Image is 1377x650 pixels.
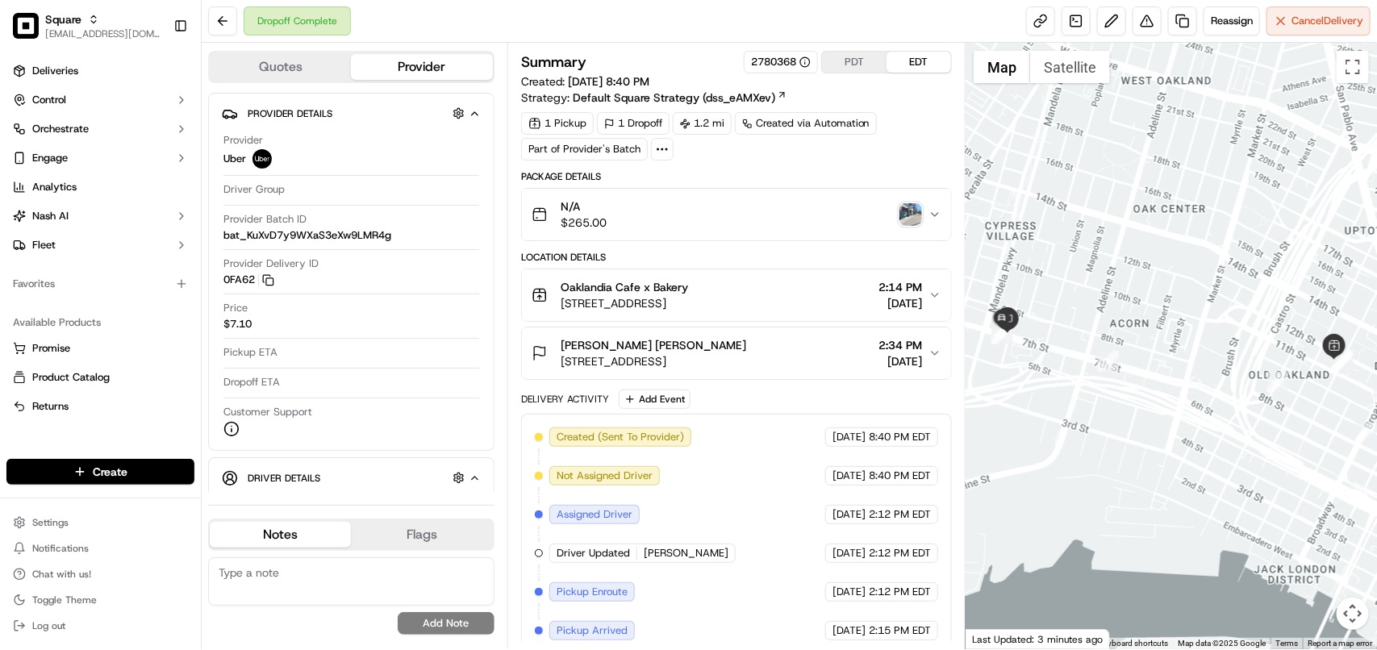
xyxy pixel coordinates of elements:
span: Created: [521,73,649,90]
button: PDT [822,52,887,73]
span: Control [32,93,66,107]
div: Last Updated: 3 minutes ago [966,629,1110,649]
span: Uber [223,152,246,166]
span: Pylon [161,273,195,285]
span: Oaklandia Cafe x Bakery [561,279,688,295]
span: [DATE] [832,469,866,483]
button: Oaklandia Cafe x Bakery[STREET_ADDRESS]2:14 PM[DATE] [522,269,951,321]
span: Not Assigned Driver [557,469,653,483]
span: Returns [32,399,69,414]
span: 2:12 PM EDT [869,507,931,522]
span: [DATE] [832,507,866,522]
span: Notifications [32,542,89,555]
button: [PERSON_NAME] [PERSON_NAME][STREET_ADDRESS]2:34 PM[DATE] [522,327,951,379]
button: Flags [351,522,492,548]
a: Deliveries [6,58,194,84]
div: We're available if you need us! [55,170,204,183]
span: 2:34 PM [878,337,922,353]
span: Pickup Arrived [557,623,628,638]
div: 1.2 mi [673,112,732,135]
span: Reassign [1211,14,1253,28]
span: Fleet [32,238,56,252]
div: 1 Dropoff [597,112,670,135]
button: 2780368 [751,55,811,69]
button: Map camera controls [1337,598,1369,630]
div: Strategy: [521,90,787,106]
input: Got a question? Start typing here... [42,104,290,121]
span: N/A [561,198,607,215]
button: [EMAIL_ADDRESS][DOMAIN_NAME] [45,27,161,40]
img: photo_proof_of_delivery image [899,203,922,226]
button: Provider [351,54,492,80]
button: Product Catalog [6,365,194,390]
img: Square [13,13,39,39]
span: [STREET_ADDRESS] [561,295,688,311]
h3: Summary [521,55,586,69]
span: Pickup Enroute [557,585,628,599]
button: Toggle fullscreen view [1337,51,1369,83]
button: Provider Details [222,100,481,127]
a: 💻API Documentation [130,227,265,256]
span: 2:12 PM EDT [869,585,931,599]
button: Fleet [6,232,194,258]
span: Provider Details [248,107,332,120]
span: 2:15 PM EDT [869,623,931,638]
span: 8:40 PM EDT [869,430,931,444]
button: Create [6,459,194,485]
span: Default Square Strategy (dss_eAMXev) [573,90,775,106]
span: Chat with us! [32,568,91,581]
span: Orchestrate [32,122,89,136]
span: [DATE] [878,295,922,311]
span: [DATE] 8:40 PM [568,74,649,89]
span: Square [45,11,81,27]
span: $265.00 [561,215,607,231]
span: Analytics [32,180,77,194]
span: Price [223,301,248,315]
span: [PERSON_NAME] [644,546,728,560]
a: Report a map error [1308,639,1372,648]
span: Assigned Driver [557,507,632,522]
span: [DATE] [832,546,866,560]
button: Settings [6,511,194,534]
button: Add Event [619,390,691,409]
span: Toggle Theme [32,594,97,606]
button: Show satellite imagery [1030,51,1110,83]
span: Provider Batch ID [223,212,307,227]
div: Package Details [521,170,952,183]
p: Welcome 👋 [16,65,294,90]
button: Keyboard shortcuts [1099,638,1168,649]
button: Toggle Theme [6,589,194,611]
a: 📗Knowledge Base [10,227,130,256]
div: 7 [1098,351,1119,372]
span: Deliveries [32,64,78,78]
span: Dropoff ETA [223,375,280,390]
span: Driver Group [223,182,285,197]
span: Promise [32,341,70,356]
button: Show street map [974,51,1030,83]
button: CancelDelivery [1266,6,1371,35]
a: Default Square Strategy (dss_eAMXev) [573,90,787,106]
button: Notifications [6,537,194,560]
button: Control [6,87,194,113]
button: Reassign [1204,6,1260,35]
div: 💻 [136,235,149,248]
div: 9 [991,323,1012,344]
button: Log out [6,615,194,637]
div: Favorites [6,271,194,297]
div: 1 Pickup [521,112,594,135]
span: Log out [32,619,65,632]
span: Nash AI [32,209,69,223]
button: Promise [6,335,194,361]
span: bat_KuXvD7y9WXaS3eXw9LMR4g [223,228,391,243]
button: Orchestrate [6,116,194,142]
img: uber-new-logo.jpeg [252,149,272,169]
div: Delivery Activity [521,393,609,406]
a: Promise [13,341,188,356]
span: Knowledge Base [32,234,123,250]
span: Created (Sent To Provider) [557,430,684,444]
span: 2:12 PM EDT [869,546,931,560]
a: Product Catalog [13,370,188,385]
button: 0FA62 [223,273,274,287]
